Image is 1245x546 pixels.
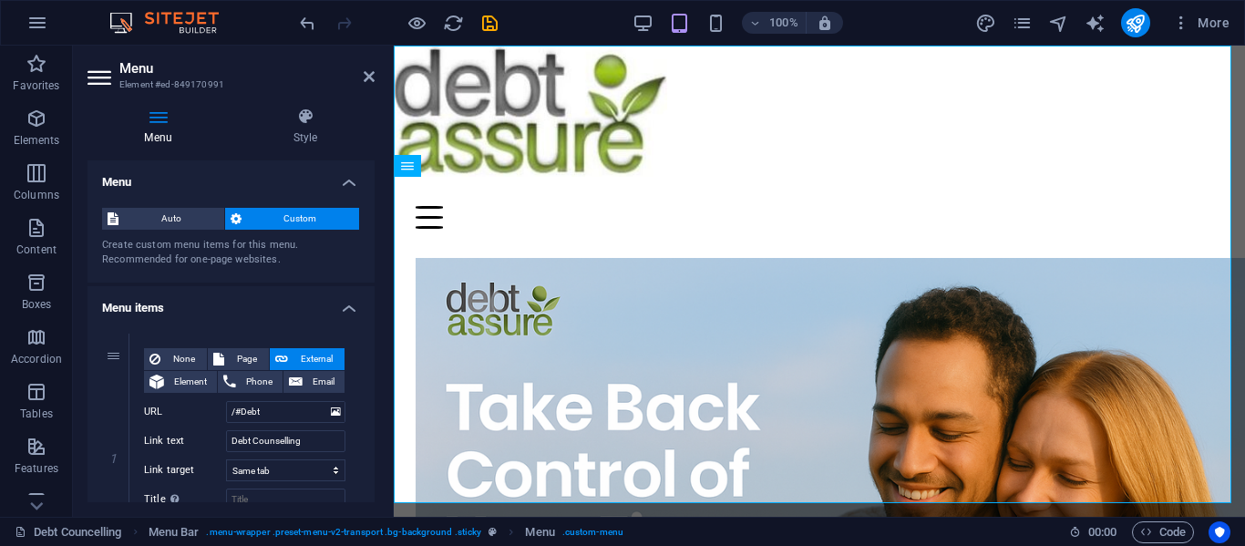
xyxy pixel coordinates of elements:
h4: Style [236,108,375,146]
i: Navigator [1048,13,1069,34]
button: undo [296,12,318,34]
i: Reload page [443,13,464,34]
a: Click to cancel selection. Double-click to open Pages [15,521,122,543]
p: Columns [14,188,59,202]
i: Publish [1125,13,1146,34]
p: Elements [14,133,60,148]
button: publish [1121,8,1150,37]
button: Usercentrics [1209,521,1230,543]
p: Tables [20,407,53,421]
label: Title [144,489,226,510]
button: navigator [1048,12,1070,34]
i: On resize automatically adjust zoom level to fit chosen device. [817,15,833,31]
button: Page [208,348,269,370]
span: External [293,348,339,370]
span: Phone [242,371,277,393]
button: design [975,12,997,34]
label: URL [144,401,226,423]
span: Auto [124,208,219,230]
h6: Session time [1069,521,1117,543]
button: pages [1012,12,1034,34]
h4: Menu items [87,286,375,319]
input: Link text... [226,430,345,452]
span: Page [230,348,263,370]
button: Email [283,371,345,393]
span: Click to select. Double-click to edit [149,521,200,543]
button: Click here to leave preview mode and continue editing [406,12,427,34]
div: Create custom menu items for this menu. Recommended for one-page websites. [102,238,360,268]
span: Custom [247,208,355,230]
i: This element is a customizable preset [489,527,497,537]
label: Link target [144,459,226,481]
em: 1 [100,451,127,466]
button: Code [1132,521,1194,543]
h6: 100% [769,12,798,34]
span: Email [308,371,339,393]
span: . custom-menu [562,521,623,543]
span: Click to select. Double-click to edit [525,521,554,543]
i: AI Writer [1085,13,1106,34]
button: Auto [102,208,224,230]
nav: breadcrumb [149,521,623,543]
p: Features [15,461,58,476]
button: More [1165,8,1237,37]
p: Content [16,242,57,257]
button: External [270,348,345,370]
i: Design (Ctrl+Alt+Y) [975,13,996,34]
p: Favorites [13,78,59,93]
span: More [1172,14,1230,32]
h3: Element #ed-849170991 [119,77,338,93]
button: reload [442,12,464,34]
h4: Menu [87,160,375,193]
span: . menu-wrapper .preset-menu-v2-transport .bg-background .sticky [206,521,481,543]
img: Editor Logo [105,12,242,34]
button: save [478,12,500,34]
p: Boxes [22,297,52,312]
button: text_generator [1085,12,1106,34]
span: Element [170,371,211,393]
input: Title [226,489,345,510]
button: Custom [225,208,360,230]
input: URL... [226,401,345,423]
i: Pages (Ctrl+Alt+S) [1012,13,1033,34]
span: None [166,348,201,370]
i: Undo: Delete elements (Ctrl+Z) [297,13,318,34]
i: Save (Ctrl+S) [479,13,500,34]
h4: Menu [87,108,236,146]
h2: Menu [119,60,375,77]
button: Phone [218,371,283,393]
p: Accordion [11,352,62,366]
span: 00 00 [1088,521,1116,543]
button: None [144,348,207,370]
label: Link text [144,430,226,452]
button: Element [144,371,217,393]
button: 100% [742,12,807,34]
span: : [1101,525,1104,539]
span: Code [1140,521,1186,543]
